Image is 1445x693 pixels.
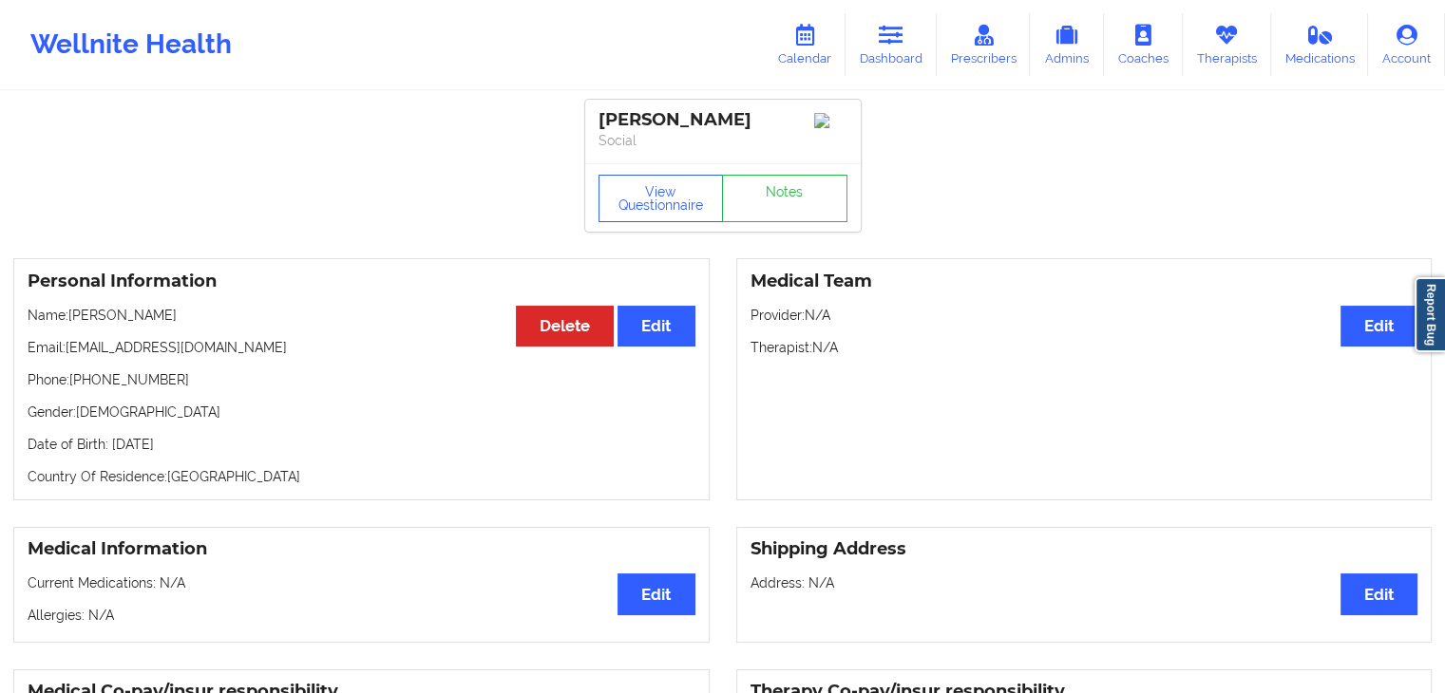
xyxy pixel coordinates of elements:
p: Gender: [DEMOGRAPHIC_DATA] [28,403,695,421]
a: Admins [1030,13,1104,76]
a: Notes [722,175,847,222]
a: Calendar [764,13,846,76]
a: Dashboard [846,13,937,76]
p: Therapist: N/A [751,338,1418,357]
h3: Medical Team [751,271,1418,292]
button: Edit [1340,573,1417,614]
h3: Medical Information [28,538,695,560]
button: Edit [1340,306,1417,346]
p: Address: N/A [751,573,1418,592]
a: Medications [1271,13,1369,76]
p: Current Medications: N/A [28,573,695,592]
p: Name: [PERSON_NAME] [28,306,695,325]
p: Social [599,131,847,150]
img: Image%2Fplaceholer-image.png [814,113,847,128]
button: Edit [618,306,694,346]
div: [PERSON_NAME] [599,109,847,131]
a: Coaches [1104,13,1183,76]
p: Country Of Residence: [GEOGRAPHIC_DATA] [28,467,695,486]
button: Delete [516,306,614,346]
button: View Questionnaire [599,175,724,222]
a: Account [1368,13,1445,76]
a: Prescribers [937,13,1031,76]
h3: Personal Information [28,271,695,292]
p: Phone: [PHONE_NUMBER] [28,370,695,389]
button: Edit [618,573,694,614]
p: Date of Birth: [DATE] [28,435,695,454]
a: Report Bug [1415,277,1445,352]
p: Provider: N/A [751,306,1418,325]
p: Email: [EMAIL_ADDRESS][DOMAIN_NAME] [28,338,695,357]
a: Therapists [1183,13,1271,76]
p: Allergies: N/A [28,606,695,625]
h3: Shipping Address [751,538,1418,560]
